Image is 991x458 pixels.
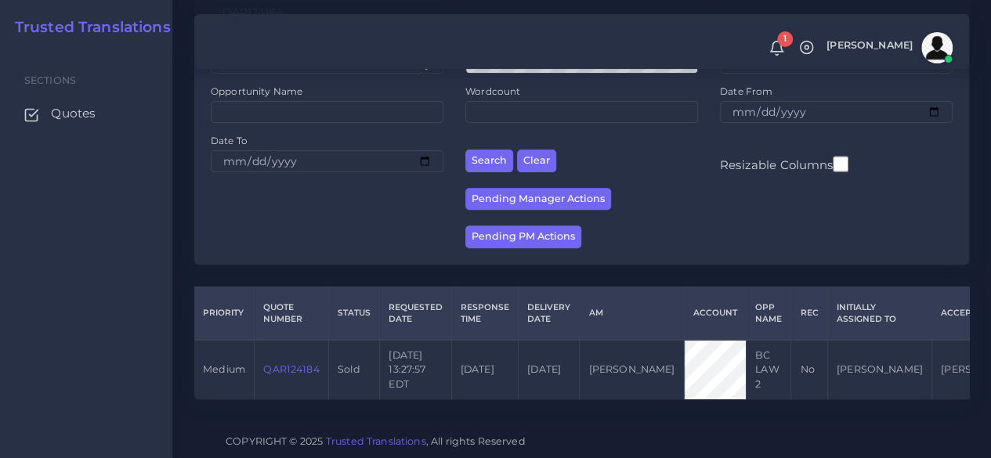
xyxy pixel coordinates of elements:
[326,435,426,447] a: Trusted Translations
[777,31,793,47] span: 1
[211,134,248,147] label: Date To
[819,32,958,63] a: [PERSON_NAME]avatar
[328,340,379,399] td: Sold
[827,287,931,340] th: Initially Assigned to
[826,41,913,51] span: [PERSON_NAME]
[51,105,96,122] span: Quotes
[517,150,556,172] button: Clear
[426,433,526,449] span: , All rights Reserved
[518,340,579,399] td: [DATE]
[263,363,319,375] a: QAR124184
[24,74,76,86] span: Sections
[465,188,611,211] button: Pending Manager Actions
[720,85,772,98] label: Date From
[328,287,379,340] th: Status
[684,287,746,340] th: Account
[763,40,790,56] a: 1
[451,287,518,340] th: Response Time
[451,340,518,399] td: [DATE]
[791,287,827,340] th: REC
[203,363,245,375] span: medium
[580,340,684,399] td: [PERSON_NAME]
[194,287,255,340] th: Priority
[465,150,513,172] button: Search
[720,154,848,174] label: Resizable Columns
[580,287,684,340] th: AM
[255,287,329,340] th: Quote Number
[465,85,520,98] label: Wordcount
[380,287,451,340] th: Requested Date
[827,340,931,399] td: [PERSON_NAME]
[211,85,302,98] label: Opportunity Name
[833,154,848,174] input: Resizable Columns
[4,19,171,37] a: Trusted Translations
[921,32,953,63] img: avatar
[380,340,451,399] td: [DATE] 13:27:57 EDT
[746,287,790,340] th: Opp Name
[791,340,827,399] td: No
[746,340,790,399] td: BC LAW 2
[465,225,581,248] button: Pending PM Actions
[12,97,161,130] a: Quotes
[226,433,526,449] span: COPYRIGHT © 2025
[518,287,579,340] th: Delivery Date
